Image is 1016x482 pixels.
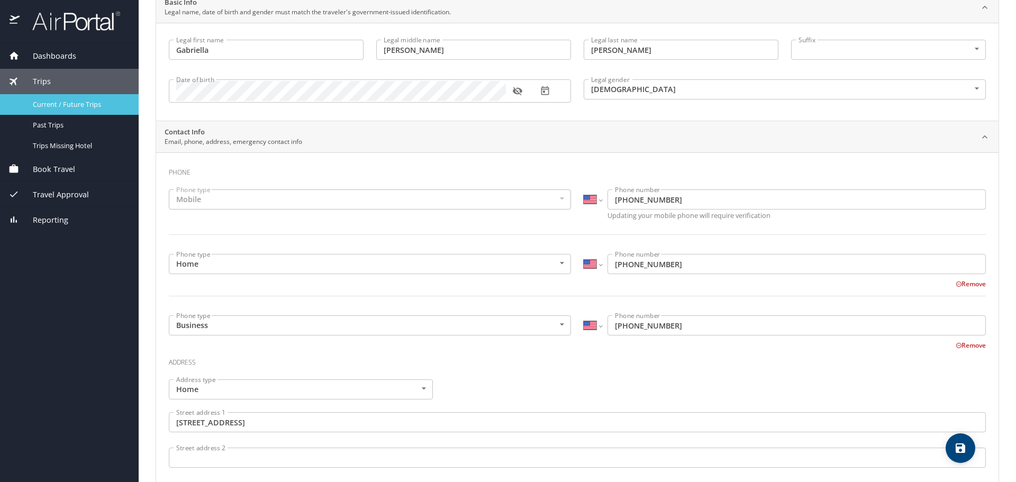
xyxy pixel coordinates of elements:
[33,141,126,151] span: Trips Missing Hotel
[946,433,975,463] button: save
[607,212,986,219] p: Updating your mobile phone will require verification
[169,189,571,210] div: Mobile
[165,137,302,147] p: Email, phone, address, emergency contact info
[169,315,571,335] div: Business
[156,121,999,153] div: Contact InfoEmail, phone, address, emergency contact info
[169,161,986,179] h3: Phone
[33,120,126,130] span: Past Trips
[20,163,75,175] span: Book Travel
[956,279,986,288] button: Remove
[20,214,68,226] span: Reporting
[21,11,120,31] img: airportal-logo.png
[791,40,986,60] div: ​
[20,76,51,87] span: Trips
[169,351,986,369] h3: Address
[956,341,986,350] button: Remove
[165,7,451,17] p: Legal name, date of birth and gender must match the traveler's government-issued identification.
[584,79,986,99] div: [DEMOGRAPHIC_DATA]
[10,11,21,31] img: icon-airportal.png
[20,189,89,201] span: Travel Approval
[169,254,571,274] div: Home
[169,379,433,399] div: Home
[33,99,126,110] span: Current / Future Trips
[20,50,76,62] span: Dashboards
[165,127,302,138] h2: Contact Info
[156,23,999,121] div: Basic InfoLegal name, date of birth and gender must match the traveler's government-issued identi...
